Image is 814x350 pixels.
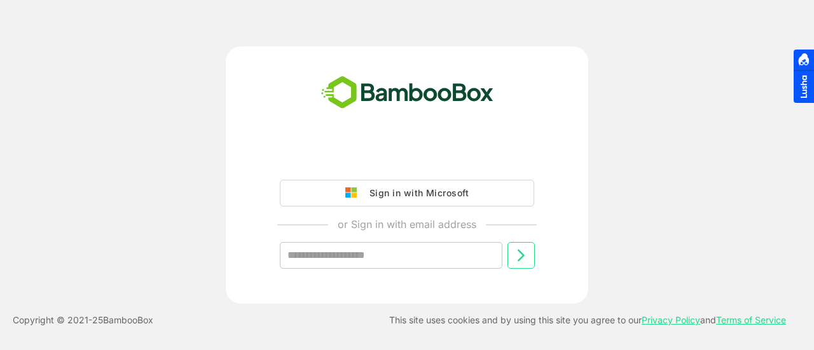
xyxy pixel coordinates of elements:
button: Sign in with Microsoft [280,180,534,206]
a: Terms of Service [716,314,786,325]
a: Privacy Policy [642,314,700,325]
p: Copyright © 2021- 25 BambooBox [13,313,153,328]
p: This site uses cookies and by using this site you agree to our and [389,313,786,328]
img: google [345,187,363,199]
img: bamboobox [314,72,500,114]
div: Sign in with Microsoft [363,185,469,201]
p: or Sign in with email address [338,217,476,232]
